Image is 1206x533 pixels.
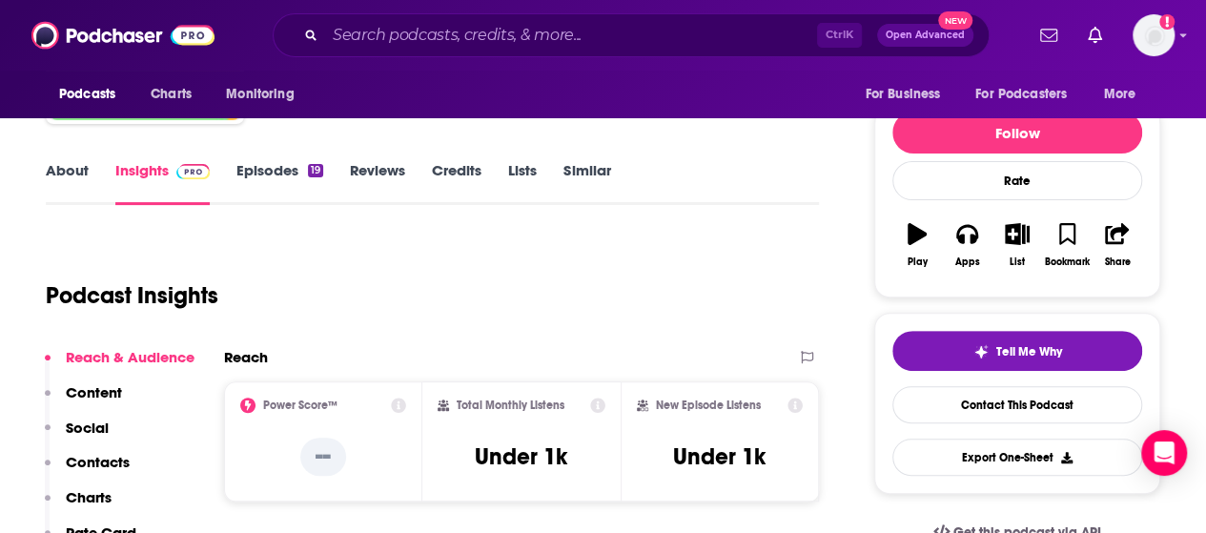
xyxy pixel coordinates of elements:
[213,76,318,113] button: open menu
[1104,256,1130,268] div: Share
[31,17,215,53] img: Podchaser - Follow, Share and Rate Podcasts
[138,76,203,113] a: Charts
[45,453,130,488] button: Contacts
[973,344,989,359] img: tell me why sparkle
[432,161,481,205] a: Credits
[236,161,323,205] a: Episodes19
[975,81,1067,108] span: For Podcasters
[892,211,942,279] button: Play
[908,256,928,268] div: Play
[1093,211,1142,279] button: Share
[325,20,817,51] input: Search podcasts, credits, & more...
[851,76,964,113] button: open menu
[1159,14,1175,30] svg: Add a profile image
[955,256,980,268] div: Apps
[886,31,965,40] span: Open Advanced
[45,419,109,454] button: Social
[46,281,218,310] h1: Podcast Insights
[46,76,140,113] button: open menu
[1133,14,1175,56] span: Logged in as vyoeupb
[66,488,112,506] p: Charts
[1104,81,1136,108] span: More
[66,453,130,471] p: Contacts
[892,112,1142,154] button: Follow
[226,81,294,108] span: Monitoring
[817,23,862,48] span: Ctrl K
[992,211,1042,279] button: List
[475,442,567,471] h3: Under 1k
[66,383,122,401] p: Content
[563,161,610,205] a: Similar
[224,348,268,366] h2: Reach
[115,161,210,205] a: InsightsPodchaser Pro
[1133,14,1175,56] img: User Profile
[457,399,564,412] h2: Total Monthly Listens
[673,442,766,471] h3: Under 1k
[151,81,192,108] span: Charts
[59,81,115,108] span: Podcasts
[656,399,761,412] h2: New Episode Listens
[45,383,122,419] button: Content
[350,161,405,205] a: Reviews
[273,13,990,57] div: Search podcasts, credits, & more...
[1133,14,1175,56] button: Show profile menu
[46,161,89,205] a: About
[892,439,1142,476] button: Export One-Sheet
[45,348,194,383] button: Reach & Audience
[1080,19,1110,51] a: Show notifications dropdown
[176,164,210,179] img: Podchaser Pro
[508,161,537,205] a: Lists
[66,419,109,437] p: Social
[1091,76,1160,113] button: open menu
[1141,430,1187,476] div: Open Intercom Messenger
[1010,256,1025,268] div: List
[892,331,1142,371] button: tell me why sparkleTell Me Why
[308,164,323,177] div: 19
[892,161,1142,200] div: Rate
[45,488,112,523] button: Charts
[892,386,1142,423] a: Contact This Podcast
[938,11,972,30] span: New
[66,348,194,366] p: Reach & Audience
[996,344,1062,359] span: Tell Me Why
[877,24,973,47] button: Open AdvancedNew
[963,76,1094,113] button: open menu
[1042,211,1092,279] button: Bookmark
[263,399,337,412] h2: Power Score™
[300,438,346,476] p: --
[865,81,940,108] span: For Business
[1032,19,1065,51] a: Show notifications dropdown
[1045,256,1090,268] div: Bookmark
[942,211,991,279] button: Apps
